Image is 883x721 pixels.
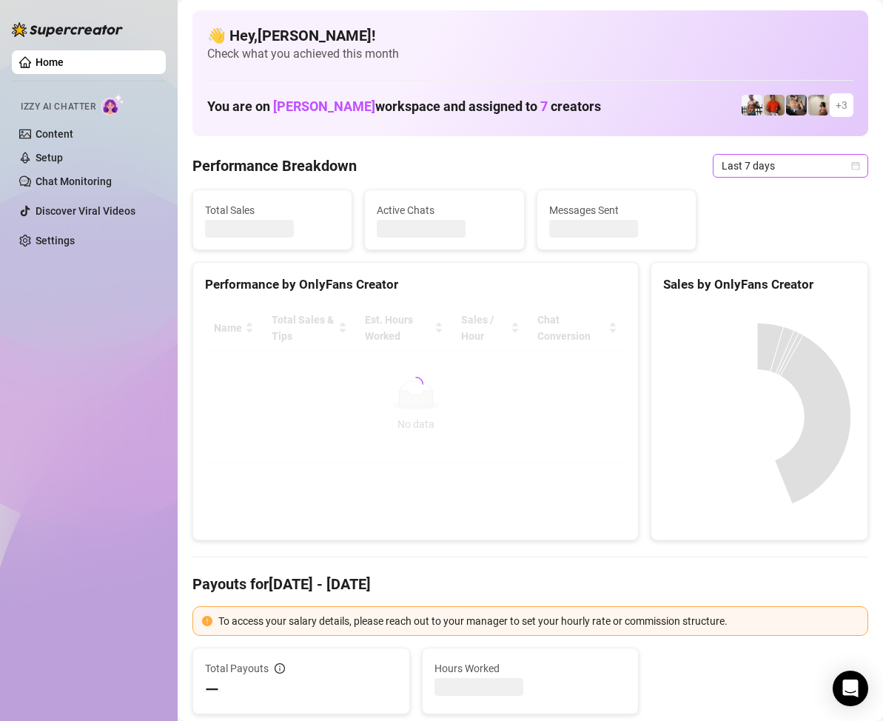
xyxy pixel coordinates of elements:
div: Sales by OnlyFans Creator [663,275,856,295]
h4: Performance Breakdown [192,155,357,176]
div: To access your salary details, please reach out to your manager to set your hourly rate or commis... [218,613,859,629]
span: [PERSON_NAME] [273,98,375,114]
span: Izzy AI Chatter [21,100,95,114]
img: JUSTIN [742,95,762,115]
span: 7 [540,98,548,114]
img: AI Chatter [101,94,124,115]
h4: 👋 Hey, [PERSON_NAME] ! [207,25,853,46]
span: Messages Sent [549,202,684,218]
span: Last 7 days [722,155,859,177]
span: exclamation-circle [202,616,212,626]
a: Home [36,56,64,68]
span: calendar [851,161,860,170]
span: + 3 [836,97,847,113]
a: Discover Viral Videos [36,205,135,217]
a: Content [36,128,73,140]
span: Total Payouts [205,660,269,677]
img: logo-BBDzfeDw.svg [12,22,123,37]
span: Check what you achieved this month [207,46,853,62]
img: Justin [764,95,785,115]
img: George [786,95,807,115]
a: Setup [36,152,63,164]
span: info-circle [275,663,285,674]
span: — [205,678,219,702]
h1: You are on workspace and assigned to creators [207,98,601,115]
span: Total Sales [205,202,340,218]
div: Performance by OnlyFans Creator [205,275,626,295]
h4: Payouts for [DATE] - [DATE] [192,574,868,594]
span: Active Chats [377,202,511,218]
img: Ralphy [808,95,829,115]
span: Hours Worked [434,660,627,677]
div: Open Intercom Messenger [833,671,868,706]
a: Settings [36,235,75,247]
span: loading [408,376,424,392]
a: Chat Monitoring [36,175,112,187]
